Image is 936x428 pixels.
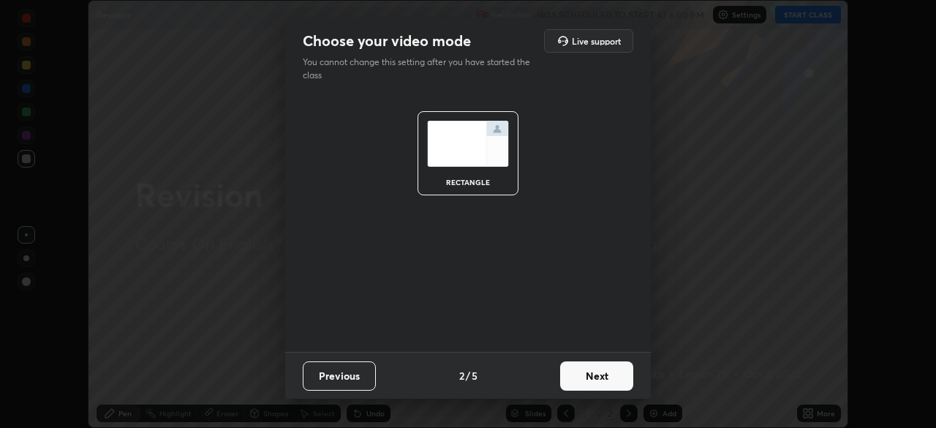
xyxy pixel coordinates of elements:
[303,361,376,391] button: Previous
[459,368,464,383] h4: 2
[560,361,633,391] button: Next
[472,368,478,383] h4: 5
[572,37,621,45] h5: Live support
[439,179,497,186] div: rectangle
[303,56,540,82] p: You cannot change this setting after you have started the class
[303,31,471,50] h2: Choose your video mode
[466,368,470,383] h4: /
[427,121,509,167] img: normalScreenIcon.ae25ed63.svg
